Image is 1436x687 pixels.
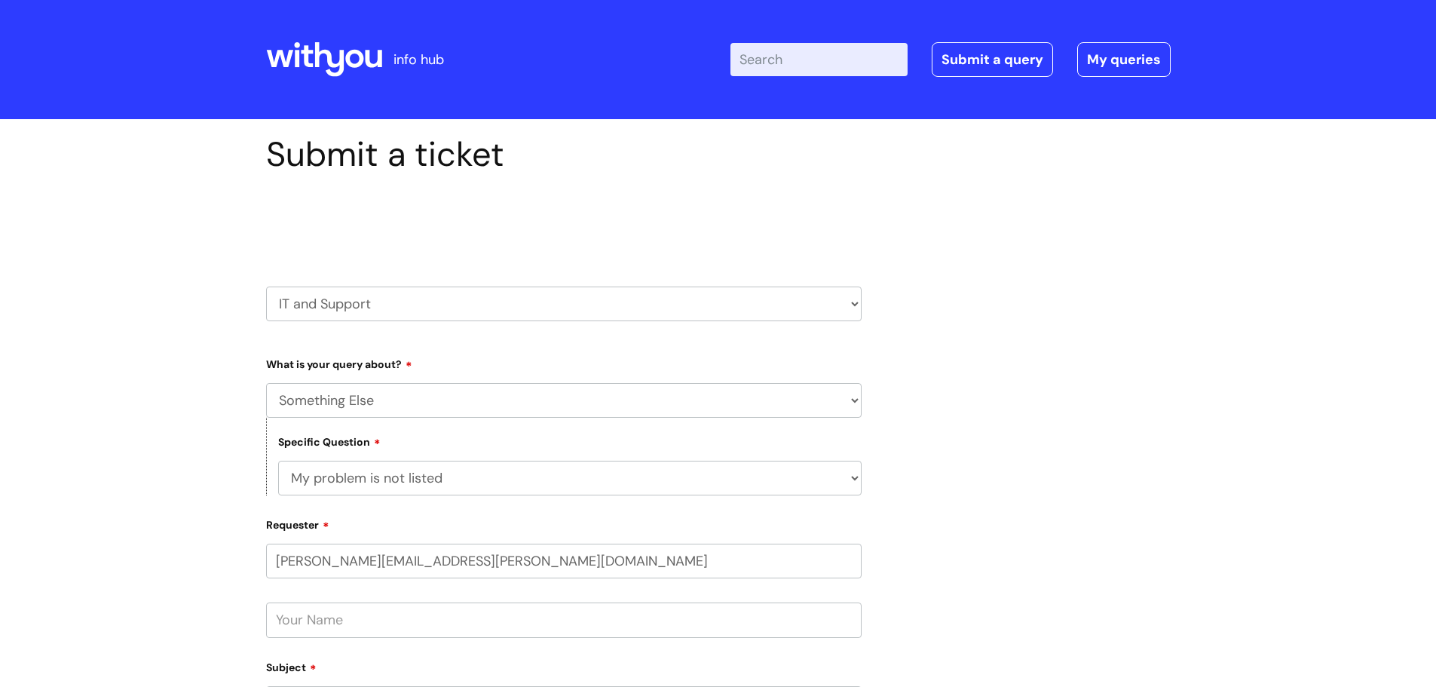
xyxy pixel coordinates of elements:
label: Specific Question [278,434,381,449]
input: Email [266,544,862,578]
h2: Select issue type [266,210,862,238]
h1: Submit a ticket [266,134,862,175]
input: Your Name [266,603,862,637]
p: info hub [393,48,444,72]
a: My queries [1077,42,1171,77]
label: Requester [266,514,862,532]
input: Search [730,43,908,76]
a: Submit a query [932,42,1053,77]
label: Subject [266,656,862,674]
label: What is your query about? [266,353,862,371]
